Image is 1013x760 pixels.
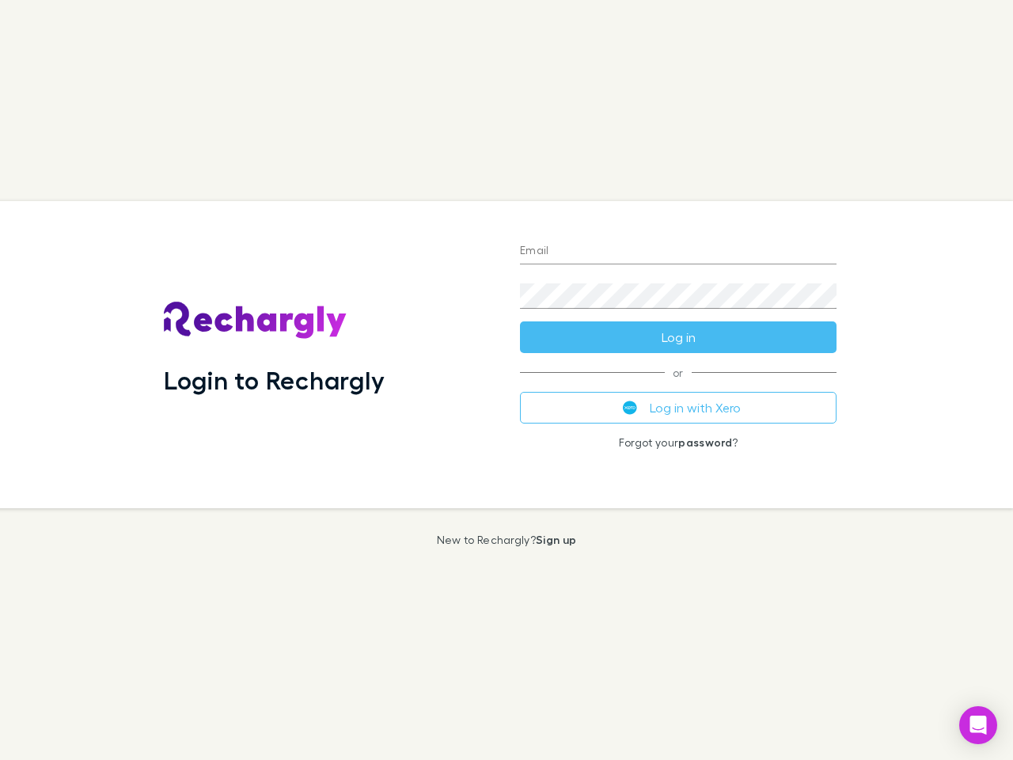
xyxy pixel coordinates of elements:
p: New to Rechargly? [437,534,577,546]
a: password [678,435,732,449]
p: Forgot your ? [520,436,837,449]
div: Open Intercom Messenger [959,706,997,744]
img: Xero's logo [623,401,637,415]
h1: Login to Rechargly [164,365,385,395]
button: Log in with Xero [520,392,837,424]
span: or [520,372,837,373]
img: Rechargly's Logo [164,302,347,340]
a: Sign up [536,533,576,546]
button: Log in [520,321,837,353]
